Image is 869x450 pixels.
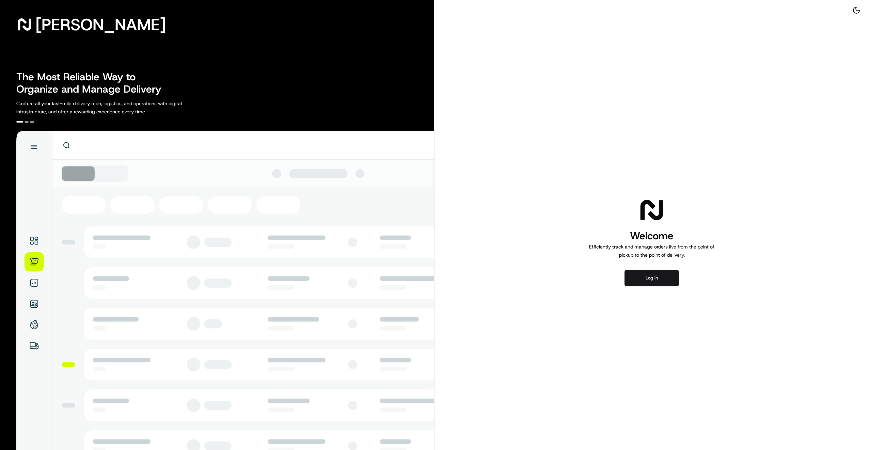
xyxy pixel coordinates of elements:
p: Capture all your last-mile delivery tech, logistics, and operations with digital infrastructure, ... [16,99,212,116]
button: Log in [625,270,679,286]
span: [PERSON_NAME] [35,18,166,31]
h2: The Most Reliable Way to Organize and Manage Delivery [16,71,169,95]
h1: Welcome [586,229,717,243]
p: Efficiently track and manage orders live from the point of pickup to the point of delivery. [586,243,717,259]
